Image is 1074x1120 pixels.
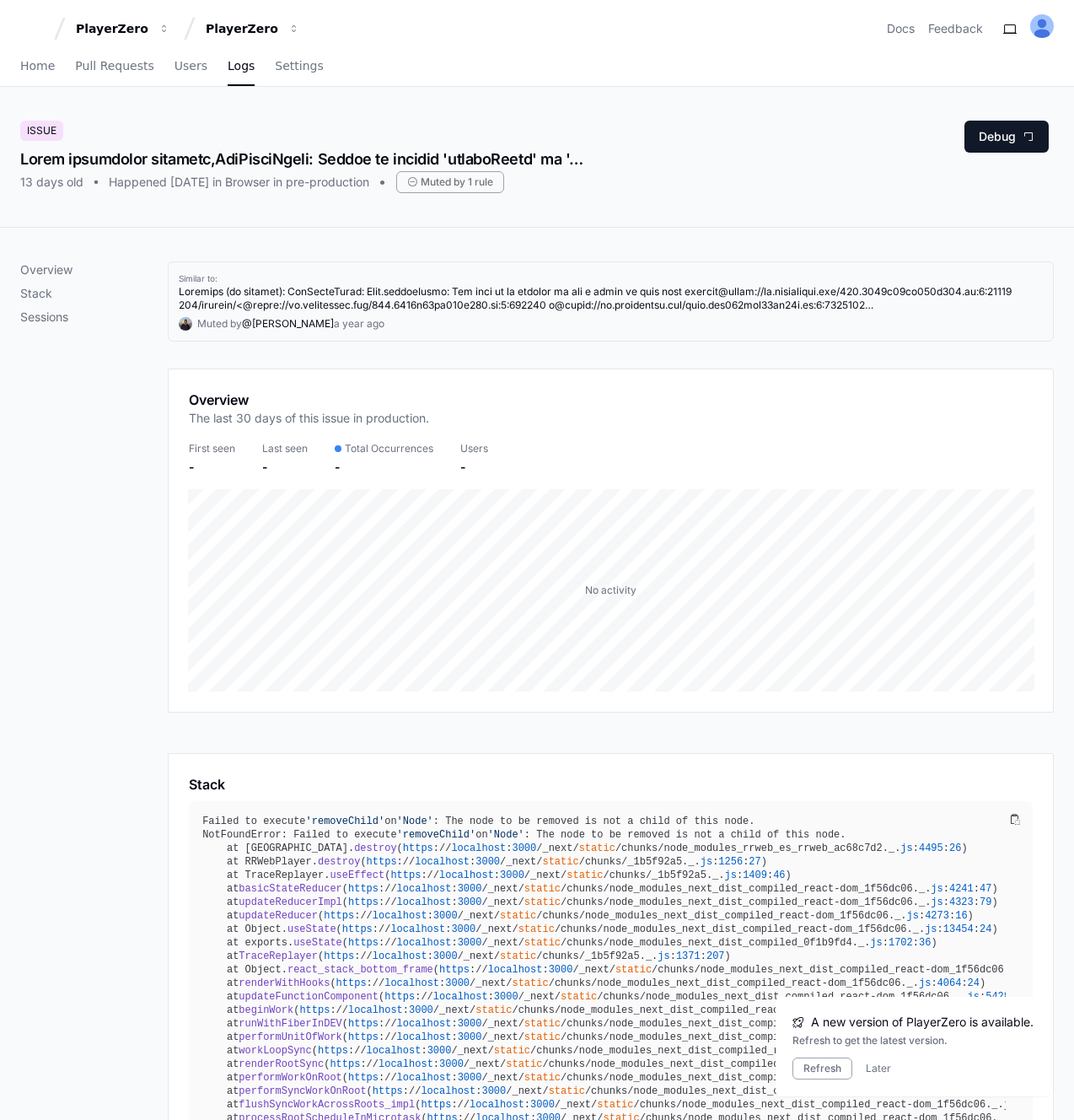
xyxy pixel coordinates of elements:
span: 3000 [427,1045,452,1057]
span: js [907,910,919,922]
span: 3000 [530,1099,555,1111]
span: TraceReplayer [239,950,318,962]
span: localhost [397,937,452,949]
span: https [324,910,354,922]
a: Logs [228,47,255,86]
span: Pull Requests [75,61,153,71]
span: useState [287,923,336,935]
span: 4064 [937,977,962,989]
div: - [335,459,433,476]
span: 3000 [458,897,482,908]
img: avatar [179,317,192,331]
span: localhost [373,910,427,922]
img: ALV-UjVcatvuIE3Ry8vbS9jTwWSCDSui9a-KCMAzof9oLoUoPIJpWA8kMXHdAIcIkQmvFwXZGxSVbioKmBNr7v50-UrkRVwdj... [1030,14,1054,38]
span: https [348,883,379,895]
div: Issue [20,121,63,141]
span: @ [242,317,252,330]
span: static [500,910,536,922]
span: performWorkOnRoot [239,1072,341,1084]
span: A new version of PlayerZero is available. [811,1014,1034,1031]
div: Refresh to get the latest version. [792,1034,1034,1047]
span: 16 [955,910,967,922]
span: localhost [397,1031,452,1043]
span: 'Node' [488,829,524,841]
span: static [524,937,561,949]
span: 24 [980,923,991,935]
span: 'removeChild' [306,816,385,827]
span: 3000 [458,1018,482,1030]
span: static [579,843,615,854]
span: static [500,950,536,962]
div: - [189,459,235,476]
span: localhost [451,843,506,854]
a: Home [20,47,55,86]
span: localhost [397,883,452,895]
span: 'Node' [397,816,433,827]
span: https [373,1085,403,1097]
span: static [524,1031,561,1043]
span: 79 [980,897,991,908]
span: https [336,977,367,989]
p: Stack [20,285,168,302]
span: 3000 [458,1072,482,1084]
span: js [701,856,712,868]
span: static [542,856,578,868]
app-text-suspense: Loremips (do sitamet): ConSecteTurad: Elit.seddoeIusmo: Tem inci ut la etdolor ma ali e admin ve ... [179,285,1012,770]
span: Home [20,61,55,71]
span: useEffect [330,870,384,881]
div: Last seen [262,442,308,455]
span: localhost [439,870,494,881]
span: https [348,1018,379,1030]
span: static [561,991,597,1003]
span: 4495 [919,843,943,854]
span: https [348,937,379,949]
span: localhost [488,964,543,976]
button: PlayerZero [69,13,177,44]
span: localhost [373,950,427,962]
span: js [931,897,942,908]
span: https [342,923,373,935]
span: 3000 [445,977,470,989]
span: renderRootSync [239,1058,324,1070]
span: 3000 [475,856,500,868]
div: Muted by 1 rule [396,171,504,193]
span: 24 [968,977,980,989]
span: destroy [354,843,396,854]
span: https [384,991,415,1003]
span: js [925,923,937,935]
span: static [615,964,652,976]
span: static [524,1072,561,1084]
div: Similar to: [179,272,1043,285]
span: 4273 [925,910,949,922]
span: static [475,1004,512,1016]
span: 4323 [949,897,974,908]
app-pz-page-link-header: Overview [189,390,1033,437]
span: performUnitOfWork [239,1031,341,1043]
span: static [506,1058,542,1070]
span: beginWork [239,1004,293,1016]
span: Total Occurrences [345,442,433,455]
span: js [870,937,882,949]
span: 3000 [458,883,482,895]
span: static [518,923,555,935]
span: 36 [919,937,931,949]
span: 3000 [458,937,482,949]
span: localhost [421,1085,475,1097]
span: localhost [397,897,452,908]
span: localhost [397,1072,452,1084]
div: a year ago [334,317,384,331]
span: performSyncWorkOnRoot [239,1085,366,1097]
span: static [549,1085,585,1097]
span: updateFunctionComponent [239,991,379,1003]
span: 3000 [439,1058,464,1070]
span: static [567,870,603,881]
span: https [348,1072,379,1084]
span: localhost [470,1099,524,1111]
span: static [524,897,561,908]
span: https [299,1004,330,1016]
iframe: Open customer support [1020,1064,1066,1110]
span: localhost [384,977,439,989]
span: 'removeChild' [397,829,476,841]
p: Overview [20,261,168,278]
p: Sessions [20,309,168,326]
